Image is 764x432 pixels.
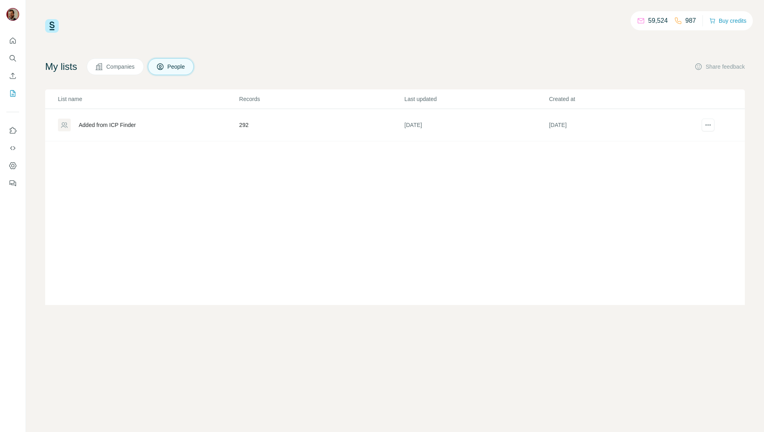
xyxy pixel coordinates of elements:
h4: My lists [45,60,77,73]
button: Use Surfe API [6,141,19,155]
td: 292 [239,109,404,141]
td: [DATE] [404,109,549,141]
p: Records [239,95,404,103]
p: Last updated [404,95,548,103]
p: 987 [685,16,696,26]
img: Surfe Logo [45,19,59,33]
button: Search [6,51,19,65]
button: Share feedback [694,63,745,71]
button: Quick start [6,34,19,48]
p: 59,524 [648,16,668,26]
button: Feedback [6,176,19,190]
p: Created at [549,95,693,103]
span: Companies [106,63,135,71]
p: List name [58,95,239,103]
div: Added from ICP Finder [79,121,136,129]
button: Use Surfe on LinkedIn [6,123,19,138]
td: [DATE] [549,109,693,141]
button: Dashboard [6,159,19,173]
button: My lists [6,86,19,101]
button: actions [702,119,714,131]
button: Enrich CSV [6,69,19,83]
button: Buy credits [709,15,746,26]
span: People [167,63,186,71]
img: Avatar [6,8,19,21]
